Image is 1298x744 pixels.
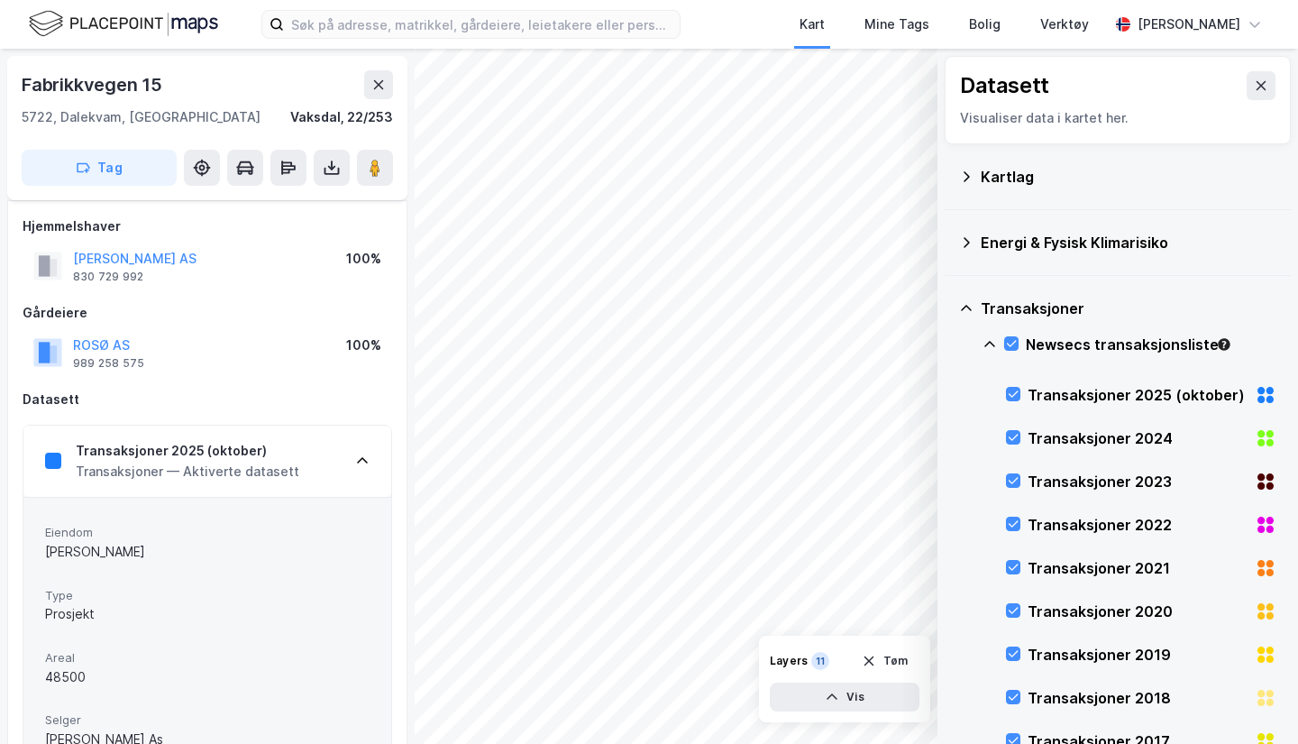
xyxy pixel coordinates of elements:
[1028,687,1248,709] div: Transaksjoner 2018
[800,14,825,35] div: Kart
[770,654,808,668] div: Layers
[1028,471,1248,492] div: Transaksjoner 2023
[22,106,261,128] div: 5722, Dalekvam, [GEOGRAPHIC_DATA]
[981,298,1276,319] div: Transaksjoner
[1040,14,1089,35] div: Verktøy
[1028,427,1248,449] div: Transaksjoner 2024
[1028,557,1248,579] div: Transaksjoner 2021
[960,107,1275,129] div: Visualiser data i kartet her.
[45,603,370,625] div: Prosjekt
[29,8,218,40] img: logo.f888ab2527a4732fd821a326f86c7f29.svg
[45,650,370,666] span: Areal
[969,14,1001,35] div: Bolig
[1026,334,1276,355] div: Newsecs transaksjonsliste
[1028,601,1248,622] div: Transaksjoner 2020
[23,216,392,237] div: Hjemmelshaver
[1138,14,1240,35] div: [PERSON_NAME]
[290,106,393,128] div: Vaksdal, 22/253
[22,70,166,99] div: Fabrikkvegen 15
[284,11,680,38] input: Søk på adresse, matrikkel, gårdeiere, leietakere eller personer
[981,232,1276,253] div: Energi & Fysisk Klimarisiko
[1028,384,1248,406] div: Transaksjoner 2025 (oktober)
[1028,644,1248,666] div: Transaksjoner 2019
[76,440,299,462] div: Transaksjoner 2025 (oktober)
[45,541,370,563] div: [PERSON_NAME]
[76,461,299,482] div: Transaksjoner — Aktiverte datasett
[73,356,144,371] div: 989 258 575
[73,270,143,284] div: 830 729 992
[45,588,370,603] span: Type
[45,712,370,728] span: Selger
[346,248,381,270] div: 100%
[23,302,392,324] div: Gårdeiere
[960,71,1049,100] div: Datasett
[22,150,177,186] button: Tag
[45,525,370,540] span: Eiendom
[864,14,929,35] div: Mine Tags
[1216,336,1232,353] div: Tooltip anchor
[850,647,919,675] button: Tøm
[770,683,919,712] button: Vis
[1208,657,1298,744] iframe: Chat Widget
[23,389,392,410] div: Datasett
[1028,514,1248,536] div: Transaksjoner 2022
[45,666,370,688] div: 48500
[811,652,829,670] div: 11
[346,335,381,356] div: 100%
[981,166,1276,188] div: Kartlag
